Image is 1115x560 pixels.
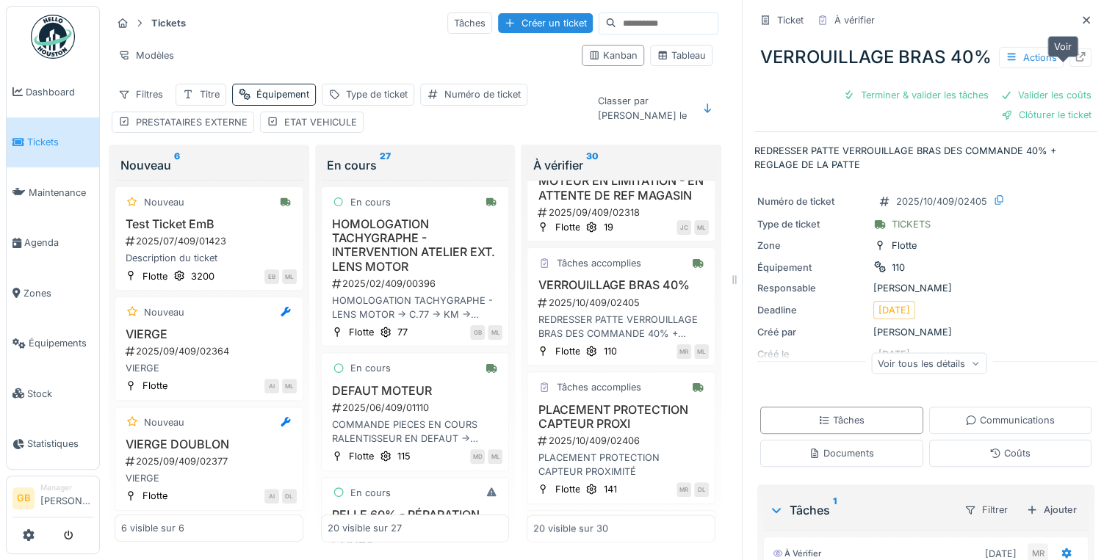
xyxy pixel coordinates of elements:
[7,218,99,269] a: Agenda
[470,449,485,464] div: MD
[694,344,709,359] div: ML
[591,90,693,126] div: Classer par [PERSON_NAME] le
[588,48,638,62] div: Kanban
[498,13,593,33] div: Créer un ticket
[533,451,709,479] div: PLACEMENT PROTECTION CAPTEUR PROXIMITÉ
[7,368,99,419] a: Stock
[757,325,867,339] div: Créé par
[555,220,580,234] div: Flotte
[282,379,297,393] div: ML
[533,522,608,536] div: 20 visible sur 30
[999,47,1064,68] div: Actions
[958,499,1014,520] div: Filtrer
[264,269,279,284] div: EB
[676,220,691,235] div: JC
[346,87,408,101] div: Type de ticket
[121,217,297,231] h3: Test Ticket EmB
[121,522,184,536] div: 6 visible sur 6
[27,387,93,401] span: Stock
[965,413,1055,427] div: Communications
[264,489,279,503] div: AI
[29,186,93,200] span: Maintenance
[328,522,402,536] div: 20 visible sur 27
[349,449,374,463] div: Flotte
[397,325,408,339] div: 77
[470,325,485,340] div: GB
[657,48,706,62] div: Tableau
[7,167,99,218] a: Maintenance
[121,471,297,485] div: VIERGE
[1020,500,1083,520] div: Ajouter
[536,206,709,219] div: 2025/09/409/02318
[676,344,691,359] div: MR
[754,144,1097,172] p: REDRESSER PATTE VERROUILLAGE BRAS DES COMMANDE 40% + REGLAGE DE LA PATTE
[121,327,297,341] h3: VIERGE
[349,325,374,339] div: Flotte
[676,482,691,497] div: MR
[995,105,1097,125] div: Clôturer le ticket
[121,251,297,265] div: Description du ticket
[328,418,503,446] div: COMMANDE PIECES EN COURS RALENTISSEUR EN DEFAUT -> RIBANT
[773,548,821,560] div: À vérifier
[533,313,709,341] div: REDRESSER PATTE VERROUILLAGE BRAS DES COMMANDE 40% + REGLAGE DE LA PATTE
[144,195,184,209] div: Nouveau
[331,277,503,291] div: 2025/02/409/00396
[834,13,875,27] div: À vérifier
[264,379,279,393] div: AI
[555,482,580,496] div: Flotte
[124,454,297,468] div: 2025/09/409/02377
[7,268,99,319] a: Zones
[380,156,391,174] sup: 27
[769,501,952,519] div: Tâches
[31,15,75,59] img: Badge_color-CXgf-gQk.svg
[757,325,1094,339] div: [PERSON_NAME]
[284,115,357,129] div: ETAT VEHICULE
[809,446,874,460] div: Documents
[124,234,297,248] div: 2025/07/409/01423
[536,296,709,310] div: 2025/10/409/02405
[144,305,184,319] div: Nouveau
[40,482,93,493] div: Manager
[26,85,93,99] span: Dashboard
[444,87,521,101] div: Numéro de ticket
[327,156,504,174] div: En cours
[757,281,1094,295] div: [PERSON_NAME]
[121,361,297,375] div: VIERGE
[328,384,503,398] h3: DEFAUT MOTEUR
[24,286,93,300] span: Zones
[12,487,35,509] li: GB
[757,281,867,295] div: Responsable
[488,325,502,340] div: ML
[7,67,99,117] a: Dashboard
[556,380,641,394] div: Tâches accomplies
[757,261,867,274] div: Équipement
[896,194,987,208] div: 2025/10/409/02405
[7,419,99,470] a: Statistiques
[603,220,613,234] div: 19
[488,449,502,464] div: ML
[694,220,709,235] div: ML
[7,117,99,168] a: Tickets
[892,261,905,274] div: 110
[282,489,297,503] div: DL
[29,336,93,350] span: Équipements
[142,379,167,393] div: Flotte
[447,12,492,34] div: Tâches
[112,45,181,66] div: Modèles
[533,156,710,174] div: À vérifier
[995,85,1097,105] div: Valider les coûts
[1047,36,1078,57] div: Voir
[142,489,167,503] div: Flotte
[328,508,503,550] h3: PELLE 60% - RÉPARATION ATELIER EXT. XLG -> EN COURS
[331,401,503,415] div: 2025/06/409/01110
[112,84,170,105] div: Filtres
[350,195,391,209] div: En cours
[603,344,616,358] div: 110
[24,236,93,250] span: Agenda
[142,269,167,283] div: Flotte
[191,269,214,283] div: 3200
[124,344,297,358] div: 2025/09/409/02364
[12,482,93,517] a: GB Manager[PERSON_NAME]
[833,501,837,519] sup: 1
[533,403,709,431] h3: PLACEMENT PROTECTION CAPTEUR PROXI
